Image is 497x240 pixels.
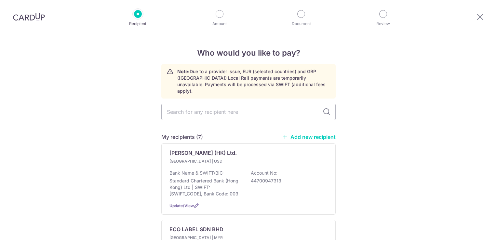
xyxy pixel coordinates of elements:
p: Recipient [114,20,162,27]
strong: Note: [177,69,190,74]
p: Bank Name & SWIFT/BIC: [169,170,224,176]
input: Search for any recipient here [161,104,336,120]
h5: My recipients (7) [161,133,203,141]
p: Account No: [251,170,277,176]
a: Add new recipient [282,134,336,140]
p: [PERSON_NAME] (HK) Ltd. [169,149,237,157]
a: Update/View [169,203,194,208]
p: Amount [195,20,244,27]
p: Due to a provider issue, EUR (selected countries) and GBP ([GEOGRAPHIC_DATA]) Local Rail payments... [177,68,330,94]
p: 44700947313 [251,178,324,184]
p: Review [359,20,407,27]
p: ECO LABEL SDN BHD [169,225,223,233]
p: [GEOGRAPHIC_DATA] | USD [169,158,246,165]
p: Standard Chartered Bank (Hong Kong) Ltd | SWIFT: [SWIFT_CODE], Bank Code: 003 [169,178,242,197]
h4: Who would you like to pay? [161,47,336,59]
img: CardUp [13,13,45,21]
p: Document [277,20,325,27]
